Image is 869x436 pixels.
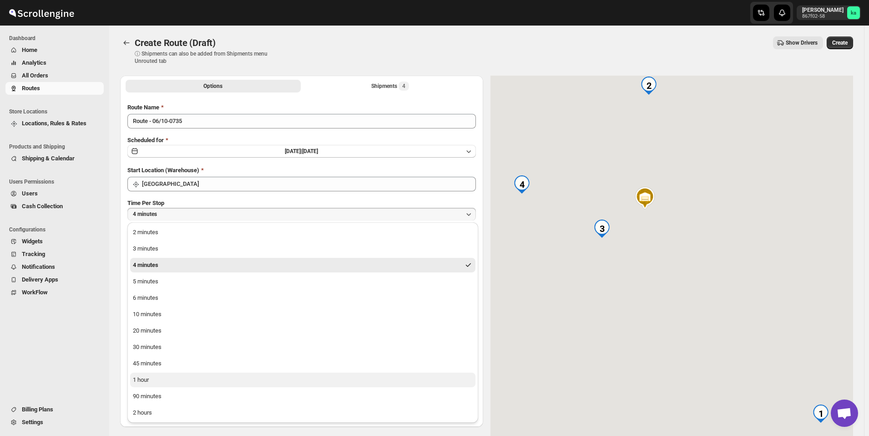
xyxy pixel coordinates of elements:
button: Show Drivers [773,36,823,49]
div: 4 minutes [133,261,158,270]
span: All Orders [22,72,48,79]
div: 2 minutes [133,228,158,237]
input: Search location [142,177,476,191]
button: Widgets [5,235,104,248]
button: Home [5,44,104,56]
span: Configurations [9,226,105,233]
span: Widgets [22,238,43,245]
span: Products and Shipping [9,143,105,150]
button: 1 hour [130,373,475,387]
span: Store Locations [9,108,105,115]
span: Cash Collection [22,203,63,210]
span: Dashboard [9,35,105,42]
div: 5 minutes [133,277,158,286]
button: Locations, Rules & Rates [5,117,104,130]
p: [PERSON_NAME] [802,6,844,14]
button: All Orders [5,69,104,82]
span: WorkFlow [22,289,48,296]
div: 2 [636,73,662,98]
span: [DATE] | [285,148,302,154]
div: Open chat [831,400,858,427]
button: [DATE]|[DATE] [127,145,476,158]
div: 1 hour [133,375,149,385]
span: Delivery Apps [22,276,58,283]
button: 4 minutes [130,258,475,272]
span: Create [832,39,848,46]
button: 90 minutes [130,389,475,404]
div: 10 minutes [133,310,162,319]
button: Cash Collection [5,200,104,213]
button: User menu [797,5,861,20]
span: Route Name [127,104,159,111]
span: khaled alrashidi [847,6,860,19]
button: WorkFlow [5,286,104,299]
button: Tracking [5,248,104,261]
span: Start Location (Warehouse) [127,167,199,174]
button: 4 minutes [127,208,476,221]
button: 45 minutes [130,356,475,371]
button: 30 minutes [130,340,475,354]
span: Locations, Rules & Rates [22,120,86,127]
span: Shipping & Calendar [22,155,75,162]
button: Analytics [5,56,104,69]
span: Settings [22,419,43,426]
button: Create [827,36,853,49]
button: Selected Shipments [303,80,478,92]
button: 20 minutes [130,323,475,338]
p: 867f02-58 [802,14,844,19]
text: ka [851,10,856,16]
span: Routes [22,85,40,92]
span: [DATE] [302,148,318,154]
input: Eg: Bengaluru Route [127,114,476,128]
button: 3 minutes [130,241,475,256]
button: Users [5,187,104,200]
div: All Route Options [120,96,483,389]
button: Routes [5,82,104,95]
span: Users Permissions [9,178,105,185]
div: 20 minutes [133,326,162,335]
span: Options [203,82,222,90]
span: 4 [402,82,405,90]
div: 6 minutes [133,293,158,303]
p: ⓘ Shipments can also be added from Shipments menu Unrouted tab [135,50,278,65]
button: 2 hours [130,405,475,420]
button: Routes [120,36,133,49]
button: Shipping & Calendar [5,152,104,165]
span: Home [22,46,37,53]
div: 1 [808,401,834,426]
button: Delivery Apps [5,273,104,286]
button: 2 minutes [130,225,475,240]
span: 4 minutes [133,210,157,218]
div: 45 minutes [133,359,162,368]
span: Users [22,190,38,197]
span: Billing Plans [22,406,53,413]
button: Notifications [5,261,104,273]
span: Show Drivers [786,39,818,46]
div: Shipments [371,82,409,91]
div: 30 minutes [133,343,162,352]
span: Scheduled for [127,137,164,144]
button: Settings [5,416,104,429]
div: 2 hours [133,408,152,417]
div: 90 minutes [133,392,162,401]
img: ScrollEngine [7,1,76,24]
span: Notifications [22,263,55,270]
button: 5 minutes [130,274,475,289]
span: Analytics [22,59,46,66]
div: 4 [509,172,535,197]
div: 3 minutes [133,244,158,253]
button: 6 minutes [130,291,475,305]
div: 3 [589,216,615,241]
button: Billing Plans [5,403,104,416]
button: All Route Options [126,80,301,92]
span: Tracking [22,251,45,257]
button: 10 minutes [130,307,475,322]
span: Create Route (Draft) [135,37,216,48]
span: Time Per Stop [127,200,164,206]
